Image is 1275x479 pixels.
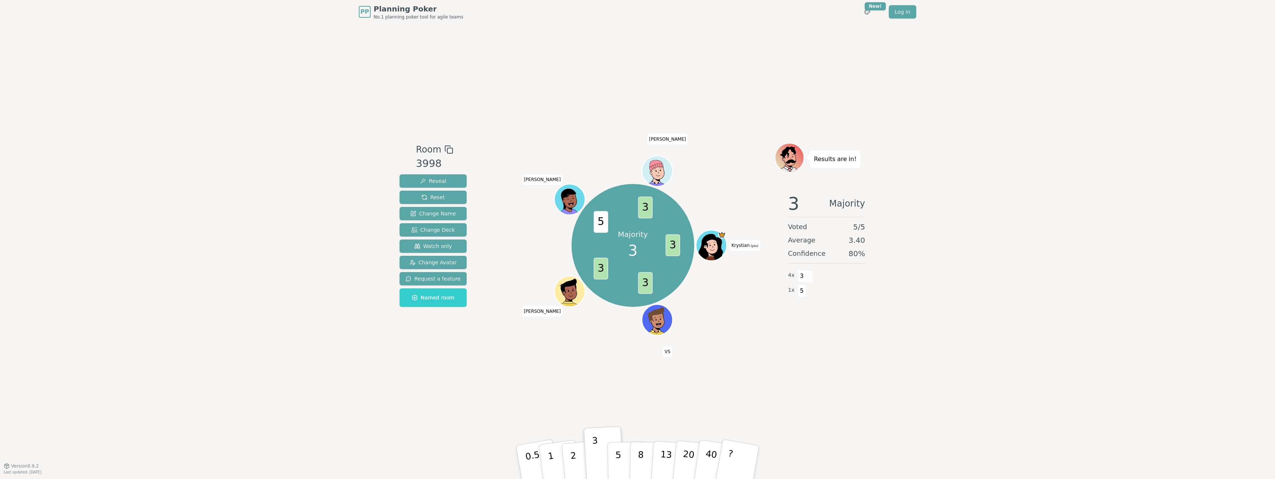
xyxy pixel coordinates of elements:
[411,226,455,234] span: Change Deck
[593,211,608,233] span: 5
[663,346,672,357] span: Click to change your name
[729,240,760,251] span: Click to change your name
[697,231,726,260] button: Click to change your avatar
[647,134,688,144] span: Click to change your name
[522,306,563,316] span: Click to change your name
[618,229,648,239] p: Majority
[889,5,916,19] a: Log in
[861,5,874,19] button: New!
[638,272,652,294] span: 3
[400,239,467,253] button: Watch only
[814,154,857,164] p: Results are in!
[638,197,652,218] span: 3
[798,270,806,282] span: 3
[788,222,807,232] span: Voted
[788,248,825,259] span: Confidence
[592,435,600,476] p: 3
[360,7,369,16] span: PP
[593,258,608,280] span: 3
[628,239,637,262] span: 3
[400,191,467,204] button: Reset
[374,14,463,20] span: No.1 planning poker tool for agile teams
[420,177,446,185] span: Reveal
[400,223,467,237] button: Change Deck
[400,288,467,307] button: Named room
[788,286,795,294] span: 1 x
[400,272,467,285] button: Request a feature
[4,463,39,469] button: Version0.9.2
[829,195,865,212] span: Majority
[750,244,759,248] span: (you)
[410,259,457,266] span: Change Avatar
[665,235,680,257] span: 3
[788,235,815,245] span: Average
[412,294,454,301] span: Named room
[798,285,806,297] span: 5
[400,256,467,269] button: Change Avatar
[414,242,452,250] span: Watch only
[11,463,39,469] span: Version 0.9.2
[421,194,445,201] span: Reset
[416,143,441,156] span: Room
[410,210,456,217] span: Change Name
[400,207,467,220] button: Change Name
[400,174,467,188] button: Reveal
[848,235,865,245] span: 3.40
[849,248,865,259] span: 80 %
[405,275,461,282] span: Request a feature
[853,222,865,232] span: 5 / 5
[359,4,463,20] a: PPPlanning PokerNo.1 planning poker tool for agile teams
[4,470,42,474] span: Last updated: [DATE]
[718,231,726,239] span: Krystian is the host
[788,195,799,212] span: 3
[416,156,453,171] div: 3998
[788,271,795,279] span: 4 x
[865,2,886,10] div: New!
[522,174,563,185] span: Click to change your name
[374,4,463,14] span: Planning Poker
